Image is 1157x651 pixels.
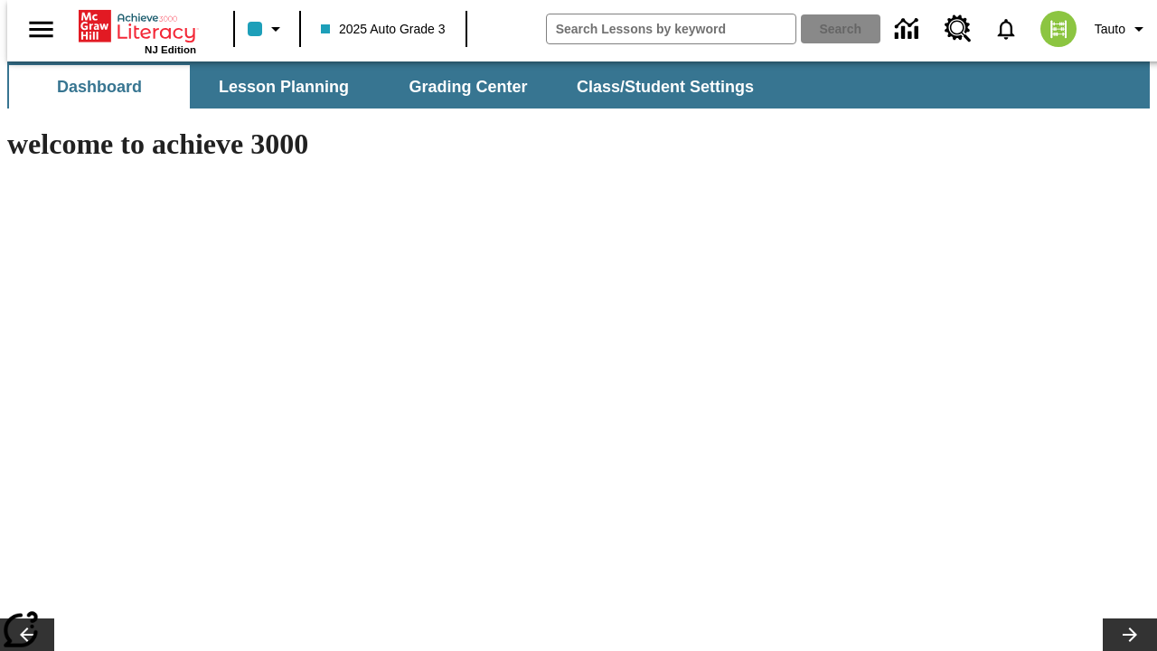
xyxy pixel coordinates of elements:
span: NJ Edition [145,44,196,55]
div: Home [79,6,196,55]
button: Grading Center [378,65,559,108]
span: Lesson Planning [219,77,349,98]
button: Dashboard [9,65,190,108]
span: Class/Student Settings [577,77,754,98]
a: Resource Center, Will open in new tab [934,5,983,53]
span: Tauto [1095,20,1125,39]
div: SubNavbar [7,65,770,108]
button: Select a new avatar [1030,5,1087,52]
div: SubNavbar [7,61,1150,108]
img: avatar image [1040,11,1077,47]
input: search field [547,14,795,43]
a: Notifications [983,5,1030,52]
button: Class color is light blue. Change class color [240,13,294,45]
span: Grading Center [409,77,527,98]
h1: welcome to achieve 3000 [7,127,788,161]
span: Dashboard [57,77,142,98]
a: Data Center [884,5,934,54]
span: 2025 Auto Grade 3 [321,20,446,39]
button: Profile/Settings [1087,13,1157,45]
a: Home [79,8,196,44]
button: Lesson Planning [193,65,374,108]
button: Lesson carousel, Next [1103,618,1157,651]
button: Open side menu [14,3,68,56]
button: Class/Student Settings [562,65,768,108]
